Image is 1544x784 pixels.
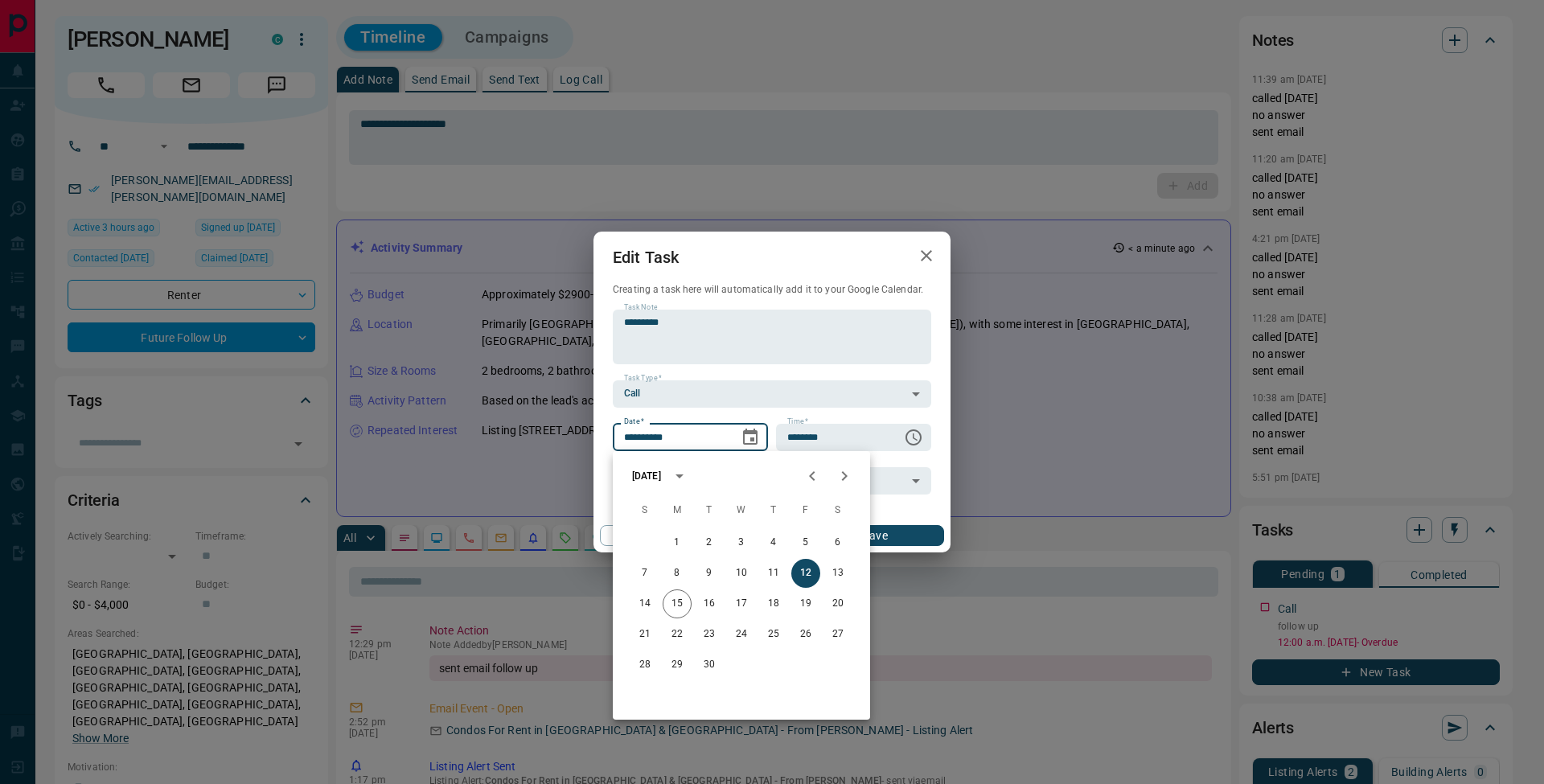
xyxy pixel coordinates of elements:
button: 16 [695,589,724,618]
span: Wednesday [727,495,756,527]
button: calendar view is open, switch to year view [666,462,693,490]
span: Tuesday [695,495,724,527]
button: 22 [663,620,692,649]
button: 8 [663,559,692,588]
button: 13 [823,559,852,588]
span: Saturday [823,495,852,527]
button: 18 [759,589,788,618]
button: 15 [663,589,692,618]
button: 11 [759,559,788,588]
span: Sunday [630,495,659,527]
button: Cancel [600,525,737,546]
button: Next month [828,460,860,492]
span: Thursday [759,495,788,527]
button: 24 [727,620,756,649]
button: 10 [727,559,756,588]
label: Task Type [624,373,662,384]
button: 5 [791,528,820,557]
button: 27 [823,620,852,649]
button: 28 [630,651,659,679]
button: 6 [823,528,852,557]
button: 29 [663,651,692,679]
span: Monday [663,495,692,527]
button: Choose date, selected date is Sep 12, 2025 [734,421,766,454]
button: 26 [791,620,820,649]
h2: Edit Task [593,232,698,283]
div: [DATE] [632,469,661,483]
button: 30 [695,651,724,679]
button: Choose time, selected time is 12:00 AM [897,421,930,454]
label: Time [787,417,808,427]
span: Friday [791,495,820,527]
button: 1 [663,528,692,557]
button: Previous month [796,460,828,492]
div: Call [613,380,931,408]
button: 17 [727,589,756,618]
button: 20 [823,589,852,618]
button: 14 [630,589,659,618]
button: 21 [630,620,659,649]
button: Save [807,525,944,546]
button: 25 [759,620,788,649]
label: Task Note [624,302,657,313]
button: 19 [791,589,820,618]
button: 23 [695,620,724,649]
button: 12 [791,559,820,588]
button: 2 [695,528,724,557]
label: Date [624,417,644,427]
button: 7 [630,559,659,588]
button: 3 [727,528,756,557]
p: Creating a task here will automatically add it to your Google Calendar. [613,283,931,297]
button: 9 [695,559,724,588]
button: 4 [759,528,788,557]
